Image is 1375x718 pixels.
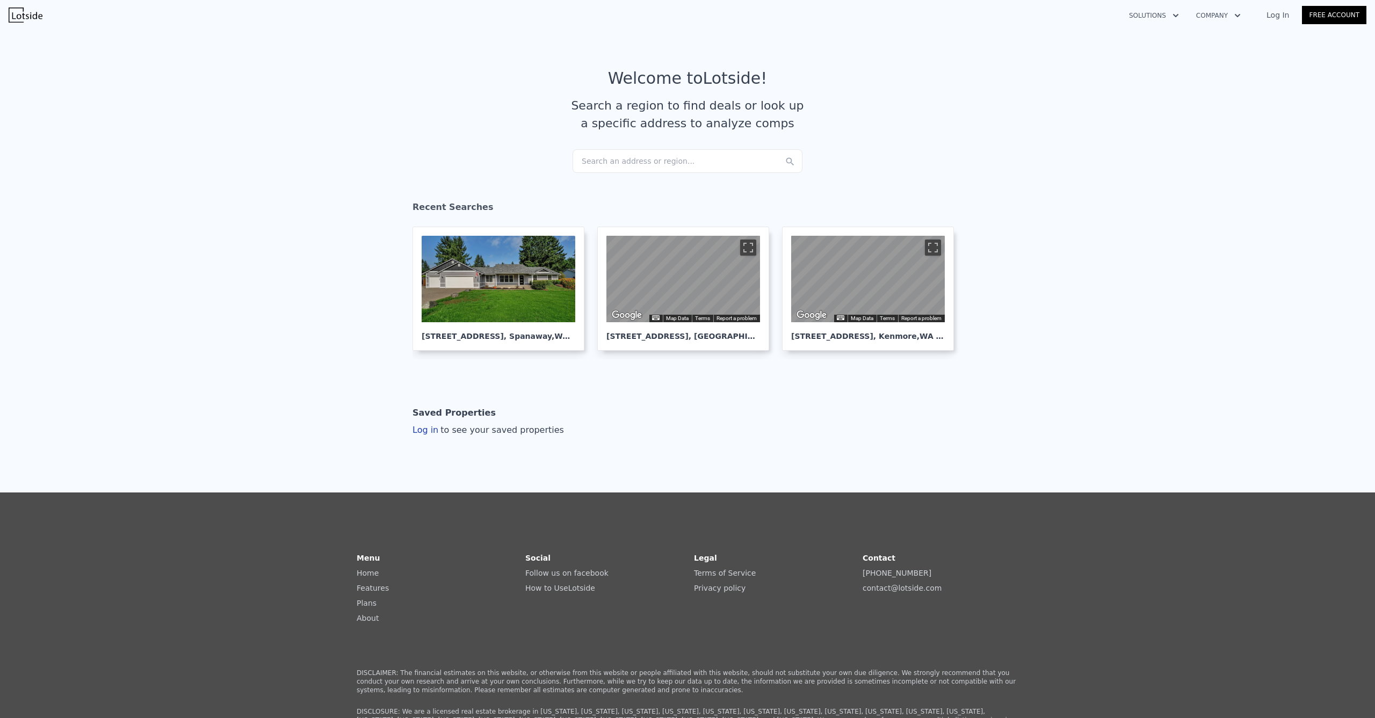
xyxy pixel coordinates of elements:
[694,584,746,592] a: Privacy policy
[740,240,756,256] button: Toggle fullscreen view
[694,569,756,577] a: Terms of Service
[717,315,757,321] a: Report a problem
[1254,10,1302,20] a: Log In
[782,227,962,351] a: Map [STREET_ADDRESS], Kenmore,WA 98028
[917,332,962,340] span: , WA 98028
[901,315,942,321] a: Report a problem
[357,614,379,622] a: About
[606,322,760,342] div: [STREET_ADDRESS] , [GEOGRAPHIC_DATA]
[791,236,945,322] div: Map
[412,402,496,424] div: Saved Properties
[412,192,962,227] div: Recent Searches
[863,569,931,577] a: [PHONE_NUMBER]
[438,425,564,435] span: to see your saved properties
[357,554,380,562] strong: Menu
[552,332,597,340] span: , WA 98387
[525,584,595,592] a: How to UseLotside
[695,315,710,321] a: Terms (opens in new tab)
[357,584,389,592] a: Features
[9,8,42,23] img: Lotside
[791,236,945,322] div: Street View
[609,308,645,322] img: Google
[666,315,689,322] button: Map Data
[525,569,609,577] a: Follow us on facebook
[609,308,645,322] a: Open this area in Google Maps (opens a new window)
[573,149,802,173] div: Search an address or region...
[357,569,379,577] a: Home
[694,554,717,562] strong: Legal
[412,227,593,351] a: [STREET_ADDRESS], Spanaway,WA 98387
[606,236,760,322] div: Street View
[837,315,844,320] button: Keyboard shortcuts
[791,322,945,342] div: [STREET_ADDRESS] , Kenmore
[652,315,660,320] button: Keyboard shortcuts
[608,69,768,88] div: Welcome to Lotside !
[794,308,829,322] img: Google
[1120,6,1188,25] button: Solutions
[794,308,829,322] a: Open this area in Google Maps (opens a new window)
[1188,6,1249,25] button: Company
[925,240,941,256] button: Toggle fullscreen view
[863,584,942,592] a: contact@lotside.com
[412,424,564,437] div: Log in
[597,227,778,351] a: Map [STREET_ADDRESS], [GEOGRAPHIC_DATA]
[1302,6,1366,24] a: Free Account
[851,315,873,322] button: Map Data
[525,554,551,562] strong: Social
[863,554,895,562] strong: Contact
[567,97,808,132] div: Search a region to find deals or look up a specific address to analyze comps
[422,322,575,342] div: [STREET_ADDRESS] , Spanaway
[606,236,760,322] div: Map
[880,315,895,321] a: Terms (opens in new tab)
[357,599,377,607] a: Plans
[357,669,1018,694] p: DISCLAIMER: The financial estimates on this website, or otherwise from this website or people aff...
